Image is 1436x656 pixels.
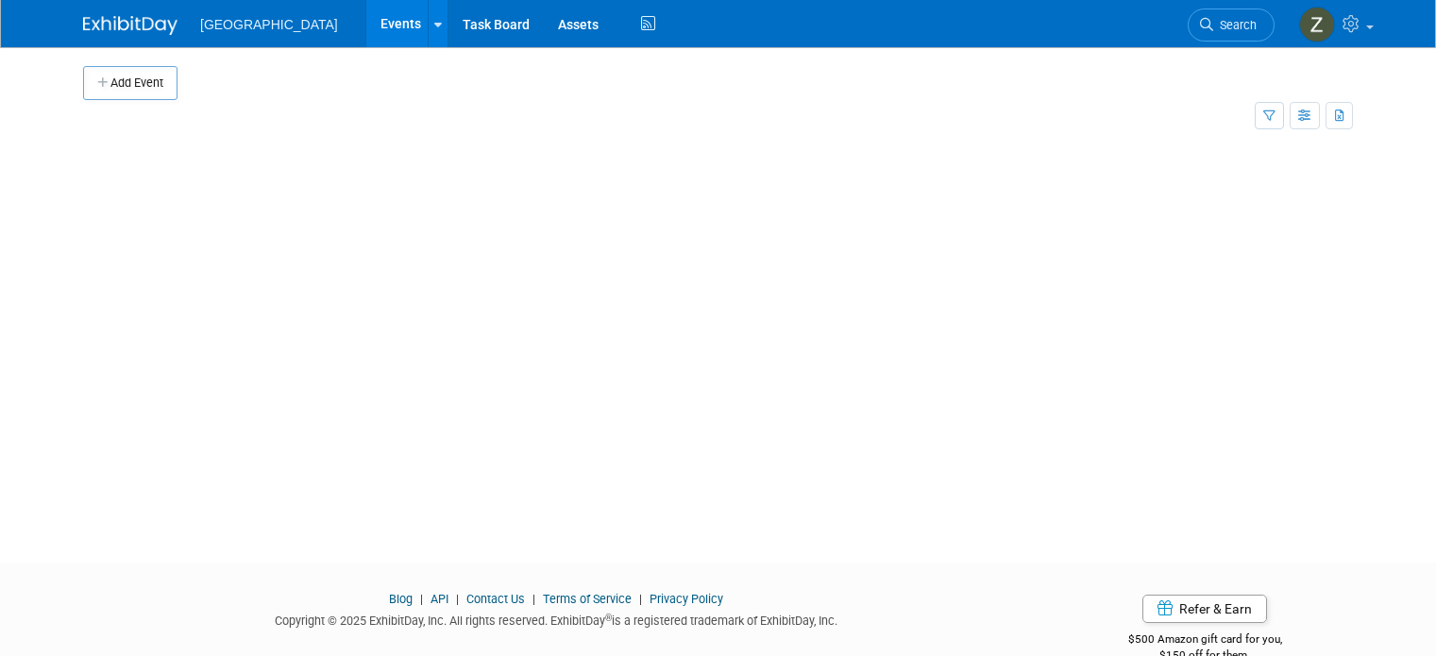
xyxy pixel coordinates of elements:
[605,613,612,623] sup: ®
[1299,7,1335,42] img: Zoe Graham
[83,66,177,100] button: Add Event
[466,592,525,606] a: Contact Us
[200,17,338,32] span: [GEOGRAPHIC_DATA]
[415,592,428,606] span: |
[1188,8,1275,42] a: Search
[83,608,1028,630] div: Copyright © 2025 ExhibitDay, Inc. All rights reserved. ExhibitDay is a registered trademark of Ex...
[1142,595,1267,623] a: Refer & Earn
[451,592,464,606] span: |
[650,592,723,606] a: Privacy Policy
[634,592,647,606] span: |
[431,592,448,606] a: API
[528,592,540,606] span: |
[1213,18,1257,32] span: Search
[83,16,177,35] img: ExhibitDay
[543,592,632,606] a: Terms of Service
[389,592,413,606] a: Blog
